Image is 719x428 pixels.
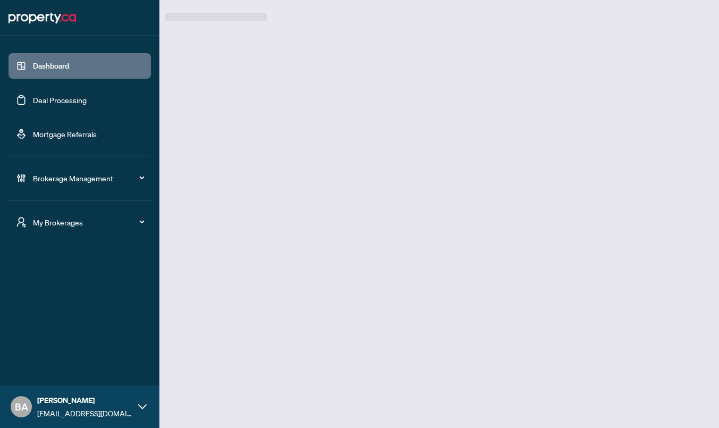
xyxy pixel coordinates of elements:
span: [EMAIL_ADDRESS][DOMAIN_NAME] [37,407,133,419]
img: logo [9,10,76,27]
a: Mortgage Referrals [33,129,97,139]
span: user-switch [16,217,27,228]
a: Deal Processing [33,95,87,105]
span: Brokerage Management [33,172,143,184]
span: BA [15,399,28,414]
span: [PERSON_NAME] [37,395,133,406]
span: My Brokerages [33,216,143,228]
a: Dashboard [33,61,69,71]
